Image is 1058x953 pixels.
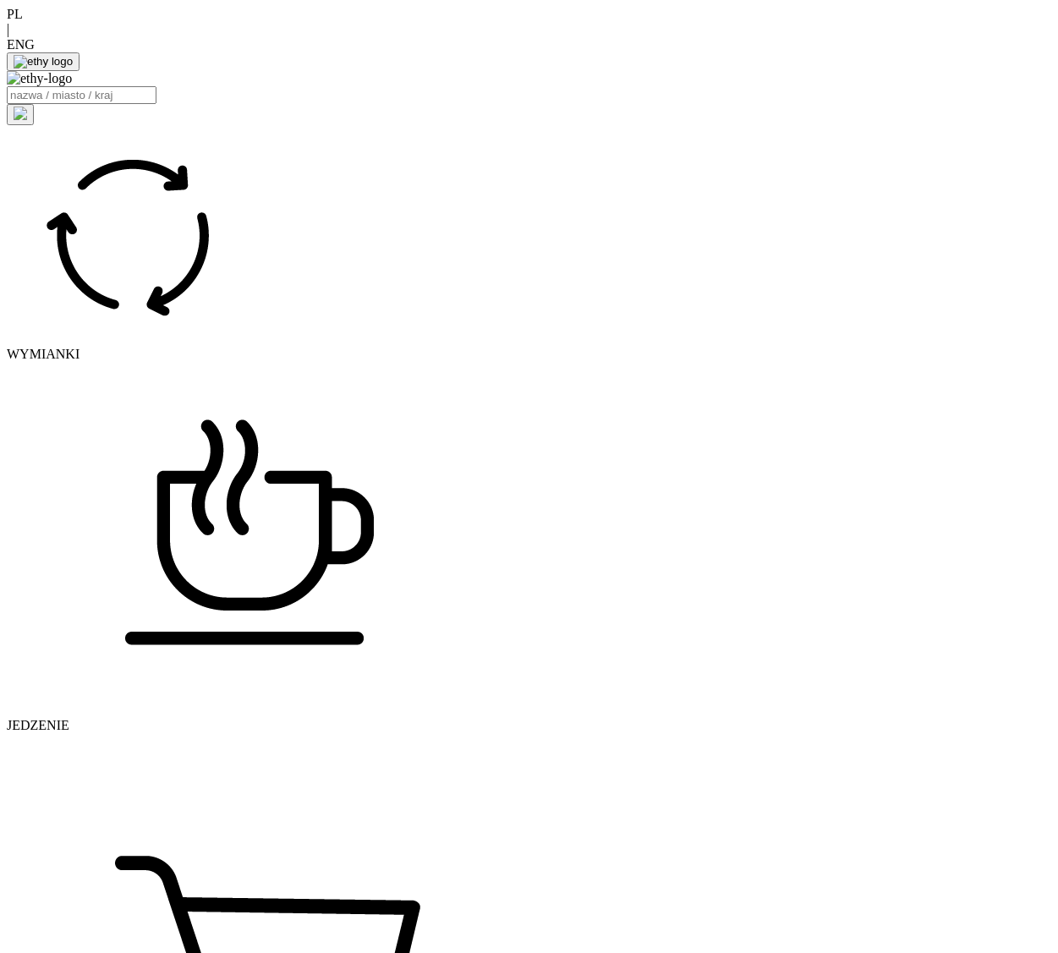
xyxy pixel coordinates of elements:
div: WYMIANKI [7,347,1051,362]
div: PL [7,7,1051,22]
div: JEDZENIE [7,718,1051,733]
img: icon-image [7,362,492,715]
img: ethy logo [14,55,73,68]
div: | [7,22,1051,37]
input: Search [7,86,156,104]
img: icon-image [7,125,259,343]
img: ethy-logo [7,71,72,86]
div: ENG [7,37,1051,52]
img: search.svg [14,107,27,120]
